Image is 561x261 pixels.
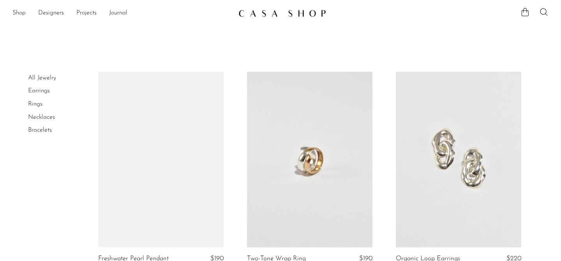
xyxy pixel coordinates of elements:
[28,75,56,81] a: All Jewelry
[12,8,26,18] a: Shop
[28,127,52,133] a: Bracelets
[12,7,232,20] nav: Desktop navigation
[76,8,97,18] a: Projects
[28,88,50,94] a: Earrings
[28,114,55,120] a: Necklaces
[109,8,127,18] a: Journal
[12,7,232,20] ul: NEW HEADER MENU
[28,101,42,107] a: Rings
[38,8,64,18] a: Designers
